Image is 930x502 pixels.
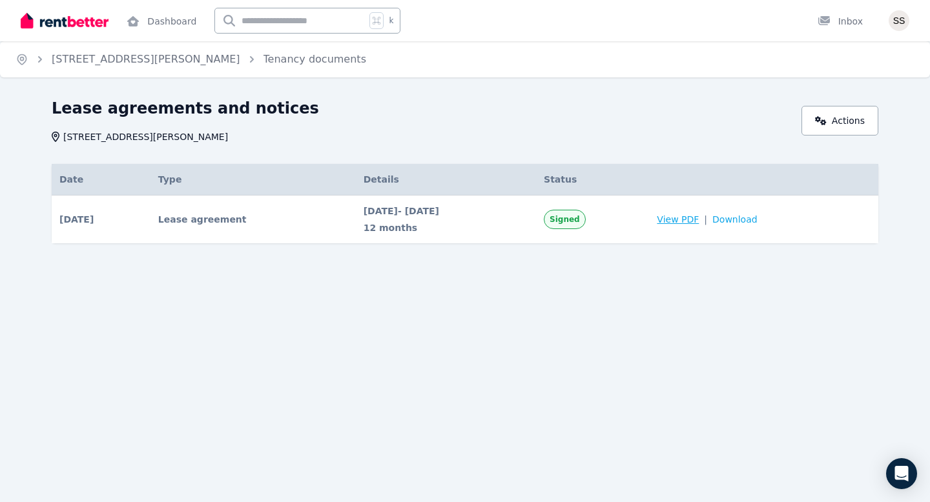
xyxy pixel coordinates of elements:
span: [DATE] - [DATE] [364,205,528,217]
div: Open Intercom Messenger [886,458,917,489]
a: Actions [801,106,878,136]
span: View PDF [657,213,699,226]
span: k [389,15,393,26]
a: [STREET_ADDRESS][PERSON_NAME] [52,53,240,65]
img: Samuel Skelly [889,10,909,31]
th: Details [356,164,536,196]
th: Status [536,164,649,196]
td: Lease agreement [150,196,356,244]
h1: Lease agreements and notices [52,98,319,119]
span: Signed [550,214,580,225]
th: Date [52,164,150,196]
img: RentBetter [21,11,108,30]
span: Download [712,213,758,226]
div: Inbox [818,15,863,28]
span: 12 months [364,221,528,234]
span: [DATE] [59,213,94,226]
span: | [704,213,707,226]
a: Tenancy documents [263,53,366,65]
span: [STREET_ADDRESS][PERSON_NAME] [63,130,228,143]
th: Type [150,164,356,196]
